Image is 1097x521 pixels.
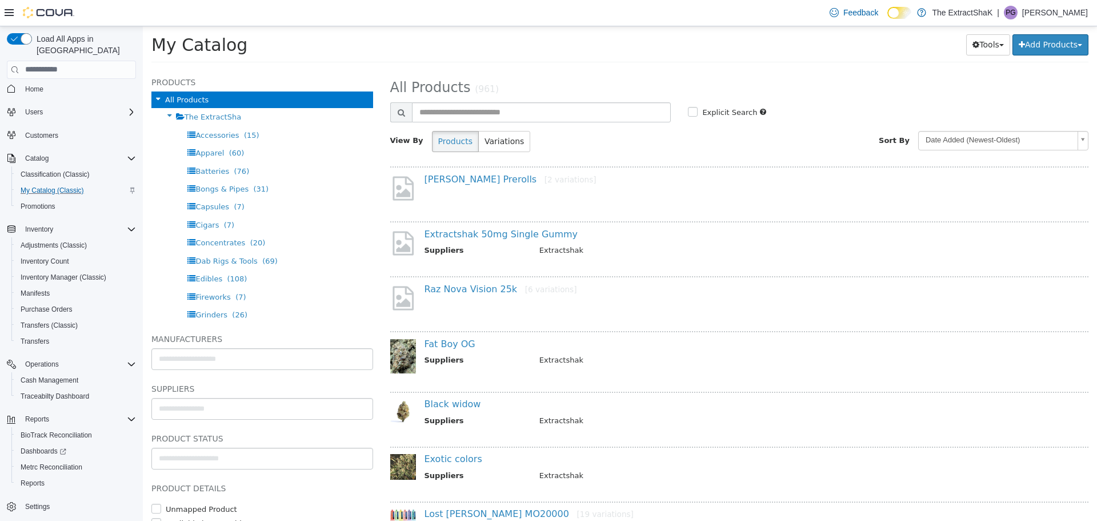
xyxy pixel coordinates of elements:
[997,6,999,19] p: |
[25,108,43,117] span: Users
[21,105,47,119] button: Users
[2,221,141,237] button: Inventory
[11,301,141,317] button: Purchase Orders
[21,376,78,385] span: Cash Management
[2,411,141,427] button: Reports
[21,152,53,165] button: Catalog
[402,149,454,158] small: [2 variations]
[16,460,87,474] a: Metrc Reconciliation
[16,287,54,300] a: Manifests
[16,271,136,284] span: Inventory Manager (Classic)
[21,305,73,314] span: Purchase Orders
[932,6,992,19] p: The ExtractShaK
[11,317,141,333] button: Transfers (Classic)
[11,182,141,198] button: My Catalog (Classic)
[388,328,920,343] td: Extractshak
[16,200,136,213] span: Promotions
[11,166,141,182] button: Classification (Classic)
[16,428,136,442] span: BioTrack Reconciliation
[11,372,141,388] button: Cash Management
[21,431,92,440] span: BioTrack Reconciliation
[21,463,82,472] span: Metrc Reconciliation
[21,392,89,401] span: Traceabilty Dashboard
[21,357,63,371] button: Operations
[21,357,136,371] span: Operations
[84,248,104,257] span: (108)
[282,427,339,438] a: Exotic colors
[1022,6,1088,19] p: [PERSON_NAME]
[21,479,45,488] span: Reports
[53,230,114,239] span: Dab Rigs & Tools
[21,273,106,282] span: Inventory Manager (Classic)
[42,86,98,95] span: The ExtractSha
[101,105,117,113] span: (15)
[16,335,54,348] a: Transfers
[282,482,491,493] a: Lost [PERSON_NAME] MO20000[19 variations]
[21,412,54,426] button: Reports
[25,415,49,424] span: Reports
[887,7,911,19] input: Dark Mode
[53,158,106,167] span: Bongs & Pipes
[16,460,136,474] span: Metrc Reconciliation
[25,502,50,511] span: Settings
[53,194,76,203] span: Cigars
[1004,6,1018,19] div: Payten Griggs
[9,9,105,29] span: My Catalog
[247,483,273,498] img: 150
[11,333,141,349] button: Transfers
[382,258,434,268] small: [6 variations]
[21,128,136,142] span: Customers
[282,202,435,213] a: Extractshak 50mg Single Gummy
[247,313,273,347] img: 150
[91,176,101,185] span: (7)
[9,49,230,63] h5: Products
[21,170,90,179] span: Classification (Classic)
[9,405,230,419] h5: Product Status
[16,303,136,316] span: Purchase Orders
[9,356,230,369] h5: Suppliers
[119,230,135,239] span: (69)
[11,427,141,443] button: BioTrack Reconciliation
[16,168,94,181] a: Classification (Classic)
[247,203,273,231] img: missing-image.png
[53,212,102,221] span: Concentrates
[21,257,69,266] span: Inventory Count
[21,222,58,236] button: Inventory
[16,303,77,316] a: Purchase Orders
[16,335,136,348] span: Transfers
[86,122,102,131] span: (60)
[53,176,86,185] span: Capsules
[282,372,338,383] a: Black widow
[16,254,74,268] a: Inventory Count
[11,269,141,285] button: Inventory Manager (Classic)
[11,388,141,404] button: Traceabilty Dashboard
[16,238,136,252] span: Adjustments (Classic)
[823,8,867,29] button: Tools
[91,141,107,149] span: (76)
[21,447,66,456] span: Dashboards
[21,129,63,142] a: Customers
[2,104,141,120] button: Users
[9,455,230,469] h5: Product Details
[11,198,141,214] button: Promotions
[388,444,920,458] td: Extractshak
[23,7,74,18] img: Cova
[335,105,387,126] button: Variations
[11,253,141,269] button: Inventory Count
[53,141,86,149] span: Batteries
[282,312,333,323] a: Fat Boy OG
[16,476,136,490] span: Reports
[21,500,54,514] a: Settings
[20,478,94,489] label: Unmapped Product
[11,237,141,253] button: Adjustments (Classic)
[11,443,141,459] a: Dashboards
[11,459,141,475] button: Metrc Reconciliation
[21,241,87,250] span: Adjustments (Classic)
[16,287,136,300] span: Manifests
[53,105,96,113] span: Accessories
[21,289,50,298] span: Manifests
[53,122,81,131] span: Apparel
[20,492,103,503] label: Available by Dropship
[21,222,136,236] span: Inventory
